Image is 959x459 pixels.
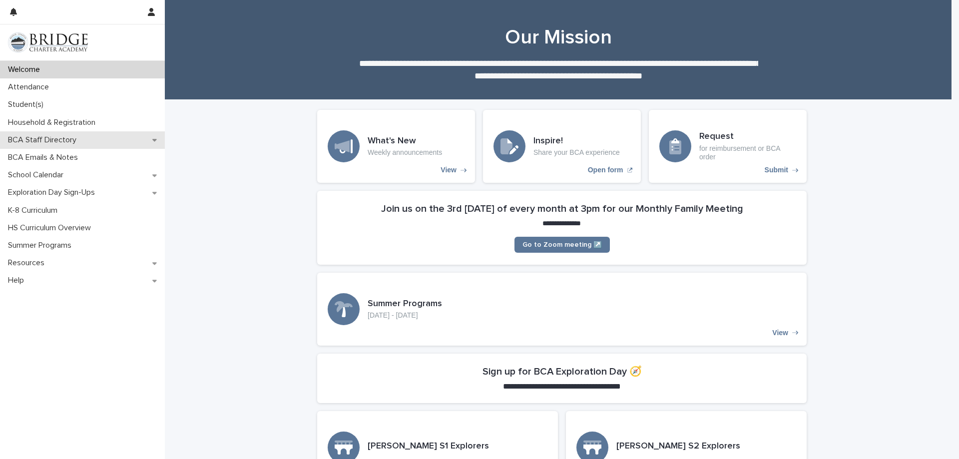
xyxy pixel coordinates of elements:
p: Exploration Day Sign-Ups [4,188,103,197]
p: [DATE] - [DATE] [368,311,442,320]
p: Attendance [4,82,57,92]
p: BCA Emails & Notes [4,153,86,162]
p: Student(s) [4,100,51,109]
p: Share your BCA experience [533,148,620,157]
h3: Summer Programs [368,299,442,310]
p: Resources [4,258,52,268]
span: Go to Zoom meeting ↗️ [522,241,602,248]
p: Weekly announcements [368,148,442,157]
p: Welcome [4,65,48,74]
h3: [PERSON_NAME] S2 Explorers [616,441,740,452]
h2: Join us on the 3rd [DATE] of every month at 3pm for our Monthly Family Meeting [381,203,743,215]
a: Go to Zoom meeting ↗️ [514,237,610,253]
p: View [772,329,788,337]
p: Submit [765,166,788,174]
a: Open form [483,110,641,183]
h3: Inspire! [533,136,620,147]
p: K-8 Curriculum [4,206,65,215]
p: HS Curriculum Overview [4,223,99,233]
h3: Request [699,131,796,142]
p: Help [4,276,32,285]
p: Open form [588,166,623,174]
a: Submit [649,110,807,183]
h2: Sign up for BCA Exploration Day 🧭 [482,366,642,378]
img: V1C1m3IdTEidaUdm9Hs0 [8,32,88,52]
p: School Calendar [4,170,71,180]
p: for reimbursement or BCA order [699,144,796,161]
p: Household & Registration [4,118,103,127]
a: View [317,273,807,346]
p: View [441,166,457,174]
h1: Our Mission [314,25,803,49]
h3: What's New [368,136,442,147]
a: View [317,110,475,183]
h3: [PERSON_NAME] S1 Explorers [368,441,489,452]
p: BCA Staff Directory [4,135,84,145]
p: Summer Programs [4,241,79,250]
